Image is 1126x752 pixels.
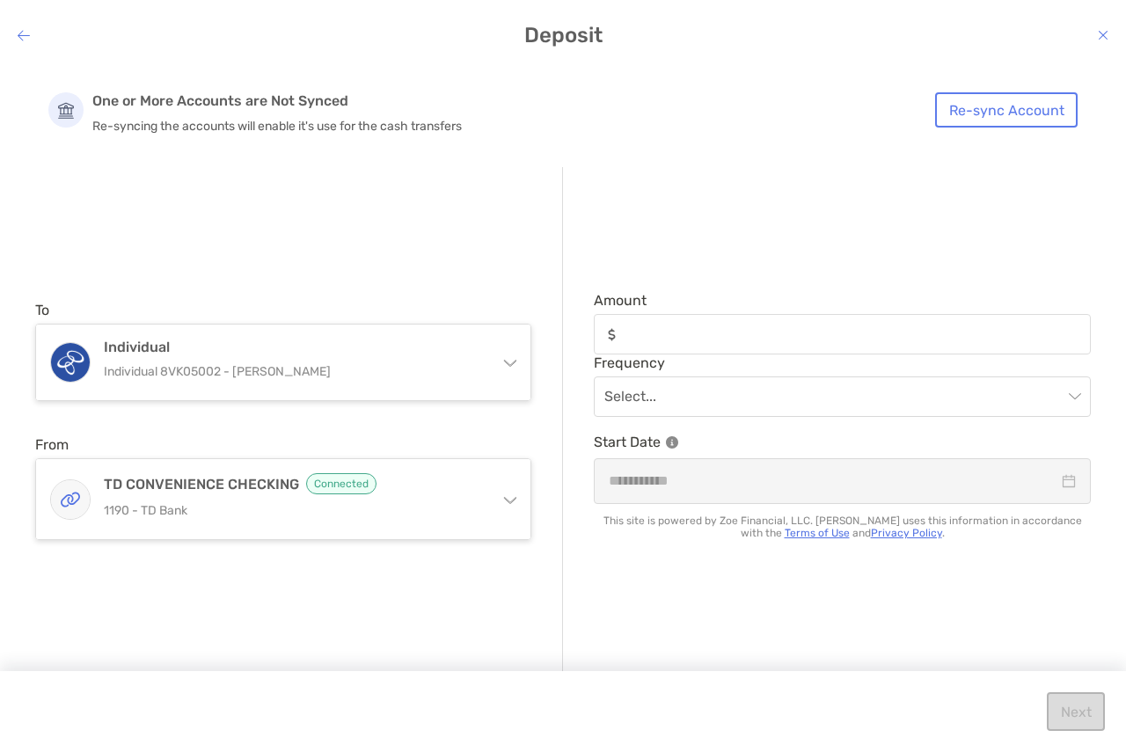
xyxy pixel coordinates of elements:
button: Re-sync Account [935,92,1078,128]
label: From [35,436,69,453]
img: Individual [51,343,90,382]
h4: TD CONVENIENCE CHECKING [104,473,484,494]
input: Amountinput icon [623,327,1090,342]
p: This site is powered by Zoe Financial, LLC. [PERSON_NAME] uses this information in accordance wit... [594,515,1091,539]
img: TD CONVENIENCE CHECKING [51,480,90,519]
img: Information Icon [666,436,678,449]
p: One or More Accounts are Not Synced [92,92,946,110]
p: Individual 8VK05002 - [PERSON_NAME] [104,361,484,383]
p: 1190 - TD Bank [104,500,484,522]
p: Start Date [594,431,1091,453]
span: Amount [594,292,1091,309]
p: Re-syncing the accounts will enable it's use for the cash transfers [92,119,946,134]
h4: Individual [104,339,484,355]
img: input icon [608,328,616,341]
a: Terms of Use [785,527,850,539]
img: Account Icon [48,92,84,128]
a: Privacy Policy [871,527,942,539]
span: Frequency [594,354,1091,371]
span: Connected [306,473,377,494]
label: To [35,302,49,318]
